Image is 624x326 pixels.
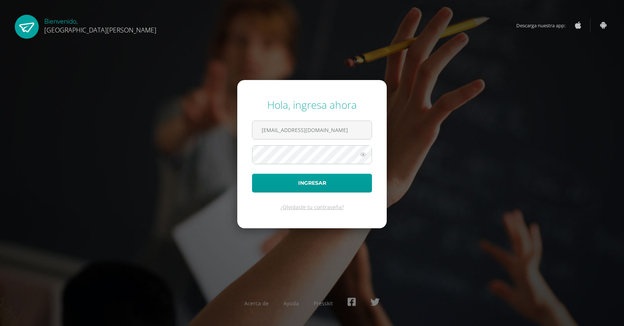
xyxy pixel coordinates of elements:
[283,300,299,307] a: Ayuda
[252,121,372,139] input: Correo electrónico o usuario
[244,300,269,307] a: Acerca de
[44,25,156,34] span: [GEOGRAPHIC_DATA][PERSON_NAME]
[252,174,372,193] button: Ingresar
[280,204,344,211] a: ¿Olvidaste tu contraseña?
[252,98,372,112] div: Hola, ingresa ahora
[516,18,573,32] span: Descarga nuestra app:
[44,15,156,34] div: Bienvenido,
[314,300,333,307] a: Presskit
